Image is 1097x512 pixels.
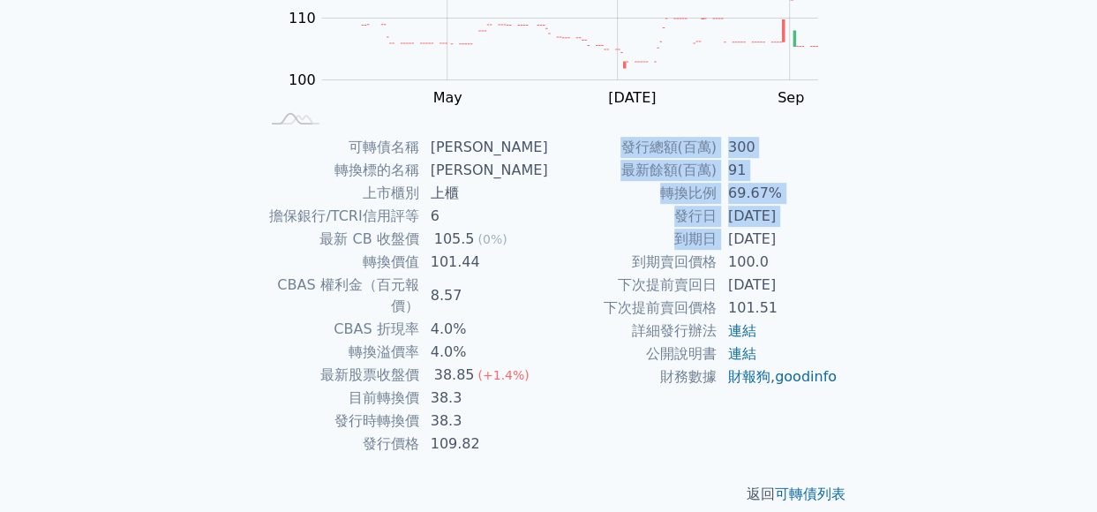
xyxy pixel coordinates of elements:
[238,484,860,505] p: 返回
[420,387,549,410] td: 38.3
[289,10,316,26] tspan: 110
[259,159,420,182] td: 轉換標的名稱
[718,274,838,297] td: [DATE]
[718,297,838,320] td: 101.51
[259,228,420,251] td: 最新 CB 收盤價
[549,365,718,388] td: 財務數據
[718,365,838,388] td: ,
[728,322,756,339] a: 連結
[718,159,838,182] td: 91
[549,136,718,159] td: 發行總額(百萬)
[477,368,529,382] span: (+1.4%)
[420,274,549,318] td: 8.57
[259,205,420,228] td: 擔保銀行/TCRI信用評等
[549,251,718,274] td: 到期賣回價格
[420,341,549,364] td: 4.0%
[775,368,837,385] a: goodinfo
[420,433,549,456] td: 109.82
[431,365,478,386] div: 38.85
[420,136,549,159] td: [PERSON_NAME]
[259,364,420,387] td: 最新股票收盤價
[728,368,770,385] a: 財報狗
[549,297,718,320] td: 下次提前賣回價格
[259,318,420,341] td: CBAS 折現率
[549,343,718,365] td: 公開說明書
[549,159,718,182] td: 最新餘額(百萬)
[259,433,420,456] td: 發行價格
[549,182,718,205] td: 轉換比例
[420,205,549,228] td: 6
[259,410,420,433] td: 發行時轉換價
[289,72,316,88] tspan: 100
[420,251,549,274] td: 101.44
[420,318,549,341] td: 4.0%
[259,182,420,205] td: 上市櫃別
[718,251,838,274] td: 100.0
[420,182,549,205] td: 上櫃
[718,182,838,205] td: 69.67%
[259,136,420,159] td: 可轉債名稱
[259,341,420,364] td: 轉換溢價率
[608,89,656,106] tspan: [DATE]
[259,251,420,274] td: 轉換價值
[778,89,804,106] tspan: Sep
[718,228,838,251] td: [DATE]
[477,232,507,246] span: (0%)
[259,387,420,410] td: 目前轉換價
[718,136,838,159] td: 300
[549,205,718,228] td: 發行日
[549,320,718,343] td: 詳細發行辦法
[549,274,718,297] td: 下次提前賣回日
[420,159,549,182] td: [PERSON_NAME]
[431,229,478,250] div: 105.5
[432,89,462,106] tspan: May
[728,345,756,362] a: 連結
[775,486,845,502] a: 可轉債列表
[718,205,838,228] td: [DATE]
[420,410,549,433] td: 38.3
[549,228,718,251] td: 到期日
[259,274,420,318] td: CBAS 權利金（百元報價）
